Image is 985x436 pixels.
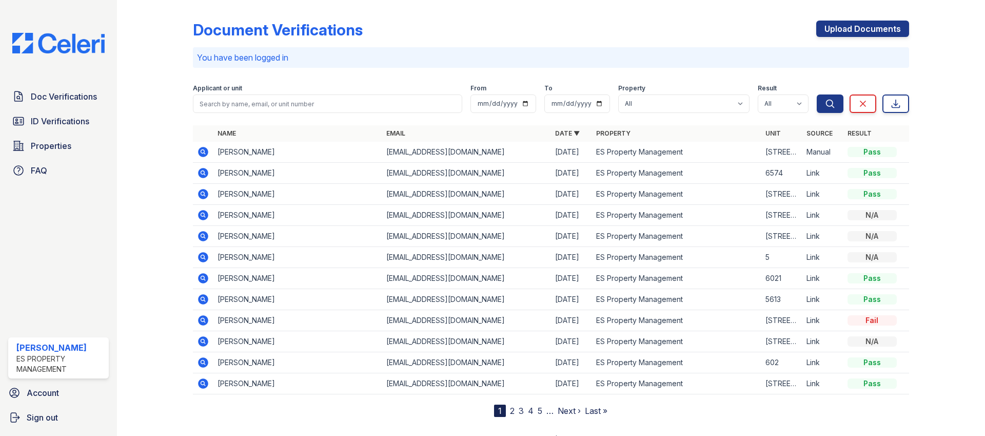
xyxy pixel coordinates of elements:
label: From [470,84,486,92]
div: Pass [848,273,897,283]
td: Link [802,268,843,289]
span: Properties [31,140,71,152]
a: 5 [538,406,542,416]
td: Link [802,247,843,268]
label: Result [758,84,777,92]
a: Name [218,129,236,137]
td: [STREET_ADDRESS][PERSON_NAME] [761,310,802,331]
td: Link [802,331,843,352]
div: Pass [848,189,897,199]
td: [EMAIL_ADDRESS][DOMAIN_NAME] [382,373,551,394]
span: Doc Verifications [31,90,97,103]
td: [EMAIL_ADDRESS][DOMAIN_NAME] [382,289,551,310]
td: Link [802,226,843,247]
td: [PERSON_NAME] [213,184,382,205]
div: Pass [848,147,897,157]
td: [EMAIL_ADDRESS][DOMAIN_NAME] [382,331,551,352]
div: [PERSON_NAME] [16,342,105,354]
a: 3 [519,406,524,416]
td: [PERSON_NAME] [213,142,382,163]
div: N/A [848,231,897,241]
td: ES Property Management [592,289,761,310]
td: [EMAIL_ADDRESS][DOMAIN_NAME] [382,310,551,331]
p: You have been logged in [197,51,905,64]
td: [STREET_ADDRESS][PERSON_NAME] [761,205,802,226]
td: Link [802,289,843,310]
td: ES Property Management [592,163,761,184]
a: Sign out [4,407,113,428]
td: [STREET_ADDRESS] [761,373,802,394]
div: Fail [848,315,897,326]
td: [PERSON_NAME] [213,226,382,247]
td: [STREET_ADDRESS] [761,331,802,352]
span: ID Verifications [31,115,89,127]
td: Link [802,352,843,373]
a: Email [386,129,405,137]
td: [DATE] [551,310,592,331]
td: ES Property Management [592,247,761,268]
label: Property [618,84,645,92]
td: ES Property Management [592,352,761,373]
label: Applicant or unit [193,84,242,92]
td: [EMAIL_ADDRESS][DOMAIN_NAME] [382,163,551,184]
td: Link [802,184,843,205]
a: Property [596,129,631,137]
td: [EMAIL_ADDRESS][DOMAIN_NAME] [382,184,551,205]
td: 5613 [761,289,802,310]
div: Pass [848,378,897,389]
td: [PERSON_NAME] [213,163,382,184]
td: [STREET_ADDRESS] [761,184,802,205]
td: [DATE] [551,289,592,310]
td: 6021 [761,268,802,289]
td: ES Property Management [592,142,761,163]
td: ES Property Management [592,331,761,352]
td: ES Property Management [592,226,761,247]
span: FAQ [31,164,47,177]
td: [STREET_ADDRESS][PERSON_NAME] [761,226,802,247]
td: ES Property Management [592,268,761,289]
span: Sign out [27,411,58,424]
td: Link [802,310,843,331]
a: Result [848,129,872,137]
td: 602 [761,352,802,373]
td: [DATE] [551,184,592,205]
div: Pass [848,294,897,305]
div: N/A [848,336,897,347]
label: To [544,84,553,92]
td: [EMAIL_ADDRESS][DOMAIN_NAME] [382,205,551,226]
td: [EMAIL_ADDRESS][DOMAIN_NAME] [382,352,551,373]
td: [DATE] [551,247,592,268]
td: Link [802,205,843,226]
td: ES Property Management [592,205,761,226]
td: 6574 [761,163,802,184]
td: [DATE] [551,163,592,184]
a: Source [806,129,833,137]
div: Document Verifications [193,21,363,39]
span: … [546,405,554,417]
td: [EMAIL_ADDRESS][DOMAIN_NAME] [382,142,551,163]
img: CE_Logo_Blue-a8612792a0a2168367f1c8372b55b34899dd931a85d93a1a3d3e32e68fde9ad4.png [4,33,113,53]
a: Date ▼ [555,129,580,137]
td: [PERSON_NAME] [213,352,382,373]
div: Pass [848,357,897,368]
a: 4 [528,406,534,416]
td: [PERSON_NAME] [213,331,382,352]
td: Manual [802,142,843,163]
td: [DATE] [551,373,592,394]
td: [DATE] [551,268,592,289]
iframe: chat widget [942,395,975,426]
td: [EMAIL_ADDRESS][DOMAIN_NAME] [382,226,551,247]
td: [PERSON_NAME] [213,268,382,289]
div: 1 [494,405,506,417]
td: [STREET_ADDRESS][PERSON_NAME] [761,142,802,163]
a: FAQ [8,160,109,181]
td: [DATE] [551,142,592,163]
td: ES Property Management [592,310,761,331]
td: [DATE] [551,331,592,352]
td: ES Property Management [592,184,761,205]
a: Last » [585,406,607,416]
a: Unit [765,129,781,137]
div: ES Property Management [16,354,105,374]
td: [PERSON_NAME] [213,373,382,394]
